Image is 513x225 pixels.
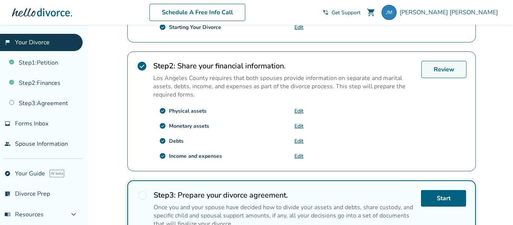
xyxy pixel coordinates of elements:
[5,191,11,197] span: list_alt_check
[153,74,415,99] p: Los Angeles County requires that both spouses provide information on separate and marital assets,...
[294,153,303,160] a: Edit
[169,122,209,130] div: Monetary assets
[159,153,166,159] span: check_circle
[159,24,166,30] span: check_circle
[323,9,361,16] a: phone_in_talkGet Support
[169,24,221,31] div: Starting Your Divorce
[169,107,207,115] div: Physical assets
[421,190,466,207] a: Start
[294,107,303,115] a: Edit
[153,61,415,71] h2: Share your financial information.
[137,190,148,201] span: radio_button_unchecked
[5,171,11,177] span: explore
[15,119,48,128] span: Forms Inbox
[294,122,303,130] a: Edit
[137,61,147,71] span: check_circle
[50,170,64,177] span: AI beta
[382,5,397,20] img: john@westhollywood.com
[69,210,78,219] span: expand_more
[169,137,184,145] div: Debts
[5,211,11,217] span: menu_book
[159,137,166,144] span: check_circle
[475,189,513,225] iframe: Chat Widget
[5,141,11,147] span: people
[154,190,176,200] strong: Step 3 :
[323,9,329,15] span: phone_in_talk
[154,190,415,200] h2: Prepare your divorce agreement.
[5,121,11,127] span: inbox
[169,153,222,160] div: Income and expenses
[294,137,303,145] a: Edit
[149,4,245,21] a: Schedule A Free Info Call
[159,107,166,114] span: check_circle
[367,8,376,17] span: shopping_cart
[5,210,44,219] span: Resources
[153,61,175,71] strong: Step 2 :
[159,122,166,129] span: check_circle
[400,8,501,17] span: [PERSON_NAME] [PERSON_NAME]
[421,61,466,78] a: Review
[5,39,11,45] span: flag_2
[332,9,361,16] span: Get Support
[294,24,303,31] a: Edit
